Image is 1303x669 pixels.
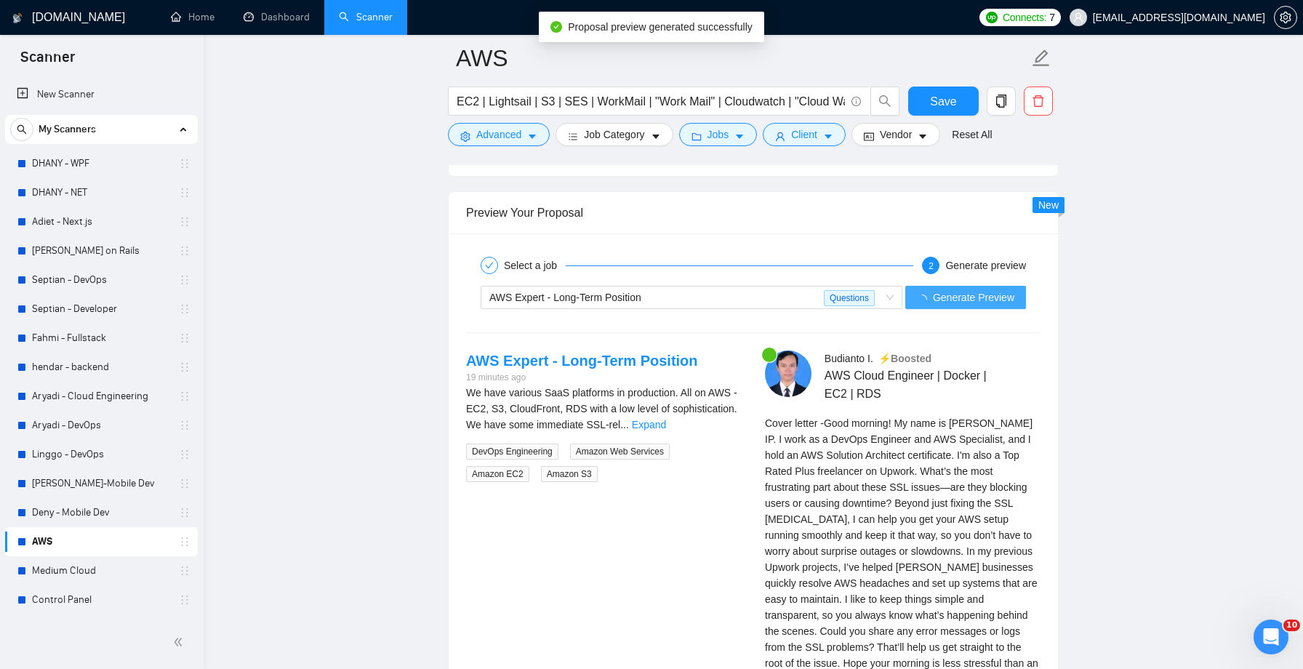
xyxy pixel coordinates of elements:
[32,556,170,585] a: Medium Cloud
[9,47,87,77] span: Scanner
[541,466,598,482] span: Amazon S3
[1283,620,1300,631] span: 10
[179,158,191,169] span: holder
[32,324,170,353] a: Fahmi - Fullstack
[32,149,170,178] a: DHANY - WPF
[707,127,729,143] span: Jobs
[179,594,191,606] span: holder
[930,92,956,111] span: Save
[952,127,992,143] a: Reset All
[1003,9,1046,25] span: Connects:
[179,565,191,577] span: holder
[179,536,191,548] span: holder
[791,127,817,143] span: Client
[1274,6,1297,29] button: setting
[905,286,1026,309] button: Generate Preview
[11,124,33,135] span: search
[851,97,861,106] span: info-circle
[466,444,558,460] span: DevOps Engineering
[632,419,666,430] a: Expand
[933,289,1014,305] span: Generate Preview
[32,236,170,265] a: [PERSON_NAME] on Rails
[179,390,191,402] span: holder
[851,123,940,146] button: idcardVendorcaret-down
[679,123,758,146] button: folderJobscaret-down
[823,131,833,142] span: caret-down
[1024,87,1053,116] button: delete
[824,290,875,306] span: Questions
[32,440,170,469] a: Linggo - DevOps
[870,87,899,116] button: search
[466,387,737,430] span: We have various SaaS platforms in production. All on AWS - EC2, S3, CloudFront, RDS with a low le...
[691,131,702,142] span: folder
[32,178,170,207] a: DHANY - NET
[651,131,661,142] span: caret-down
[734,131,745,142] span: caret-down
[1073,12,1083,23] span: user
[1049,9,1055,25] span: 7
[10,118,33,141] button: search
[825,353,873,364] span: Budianto I .
[550,21,562,33] span: check-circle
[39,115,96,144] span: My Scanners
[917,295,933,305] span: loading
[878,353,931,364] span: ⚡️Boosted
[584,127,644,143] span: Job Category
[179,507,191,518] span: holder
[179,187,191,199] span: holder
[620,419,629,430] span: ...
[825,366,998,403] span: AWS Cloud Engineer | Docker | EC2 | RDS
[1274,12,1297,23] a: setting
[1275,12,1296,23] span: setting
[1038,199,1059,211] span: New
[173,635,188,649] span: double-left
[929,261,934,271] span: 2
[1032,49,1051,68] span: edit
[179,216,191,228] span: holder
[908,87,979,116] button: Save
[32,469,170,498] a: [PERSON_NAME]-Mobile Dev
[179,361,191,373] span: holder
[466,385,742,433] div: We have various SaaS platforms in production. All on AWS - EC2, S3, CloudFront, RDS with a low le...
[570,444,670,460] span: Amazon Web Services
[32,498,170,527] a: Deny - Mobile Dev
[568,21,753,33] span: Proposal preview generated successfully
[457,92,845,111] input: Search Freelance Jobs...
[171,11,215,23] a: homeHome
[32,207,170,236] a: Adiet - Next.js
[987,95,1015,108] span: copy
[448,123,550,146] button: settingAdvancedcaret-down
[32,527,170,556] a: AWS
[775,131,785,142] span: user
[32,353,170,382] a: hendar - backend
[880,127,912,143] span: Vendor
[32,382,170,411] a: Aryadi - Cloud Engineering
[244,11,310,23] a: dashboardDashboard
[466,466,529,482] span: Amazon EC2
[179,245,191,257] span: holder
[32,614,170,644] a: SysAdmin
[456,40,1029,76] input: Scanner name...
[466,192,1041,233] div: Preview Your Proposal
[466,353,698,369] a: AWS Expert - Long-Term Position
[32,411,170,440] a: Aryadi - DevOps
[1254,620,1288,654] iframe: Intercom live chat
[871,95,899,108] span: search
[466,371,698,385] div: 19 minutes ago
[485,261,494,270] span: check
[986,12,998,23] img: upwork-logo.png
[17,80,186,109] a: New Scanner
[460,131,470,142] span: setting
[945,257,1026,274] div: Generate preview
[987,87,1016,116] button: copy
[476,127,521,143] span: Advanced
[765,350,811,397] img: c1Y4Gh21zcpsvCPaQ6YKNKHcf9Lrgg5zdMcAI6Sel4ftwZL8_T8zPCan587TSyeoO7
[1025,95,1052,108] span: delete
[179,420,191,431] span: holder
[5,80,198,109] li: New Scanner
[568,131,578,142] span: bars
[339,11,393,23] a: searchScanner
[179,449,191,460] span: holder
[32,265,170,295] a: Septian - DevOps
[763,123,846,146] button: userClientcaret-down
